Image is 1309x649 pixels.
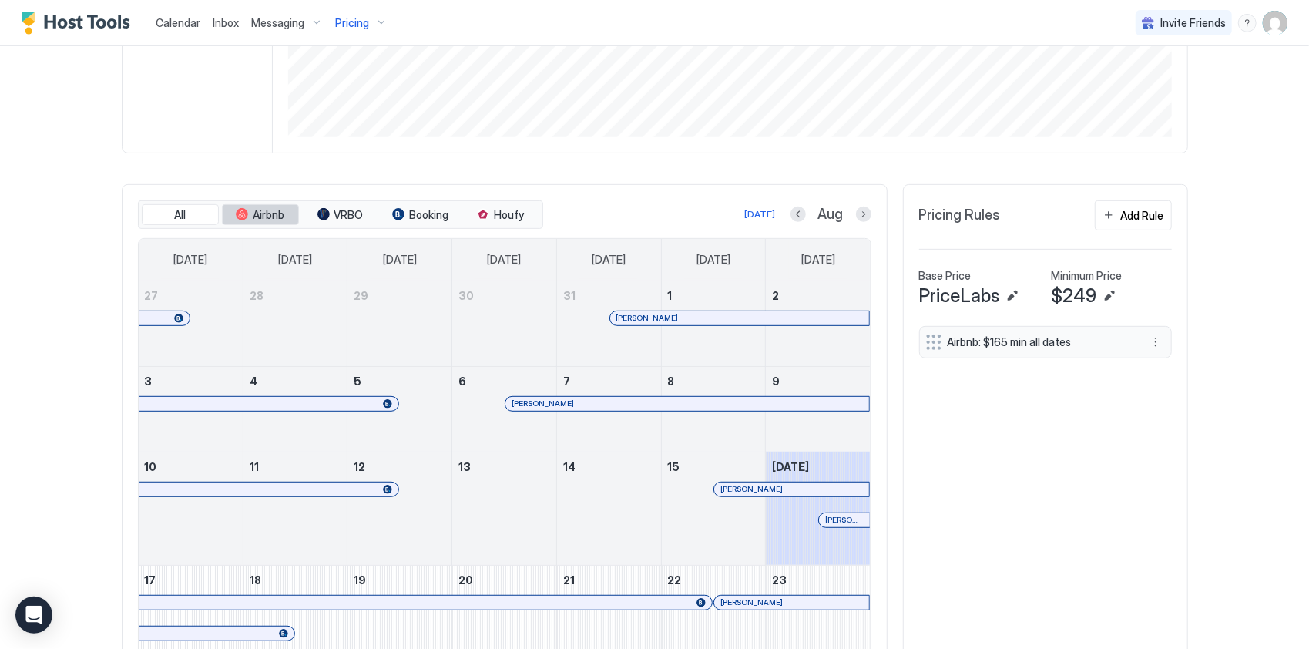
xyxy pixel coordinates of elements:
span: [PERSON_NAME] [512,398,574,409]
td: August 10, 2025 [139,452,243,565]
span: 21 [563,573,575,587]
span: 5 [354,375,361,388]
button: Houfy [462,204,539,226]
a: July 27, 2025 [139,281,243,310]
div: [DATE] [745,207,776,221]
div: [PERSON_NAME] [825,515,864,525]
span: 31 [563,289,576,302]
a: Host Tools Logo [22,12,137,35]
td: August 6, 2025 [452,366,557,452]
a: Monday [263,239,327,281]
span: 29 [354,289,368,302]
span: All [174,208,186,222]
a: August 5, 2025 [347,367,451,395]
span: [DATE] [772,460,809,473]
a: Inbox [213,15,239,31]
span: Houfy [494,208,524,222]
button: Previous month [790,207,806,222]
span: Inbox [213,16,239,29]
span: Airbnb [253,208,284,222]
td: August 1, 2025 [661,281,766,367]
td: August 15, 2025 [661,452,766,565]
button: All [142,204,219,226]
span: VRBO [334,208,364,222]
td: August 3, 2025 [139,366,243,452]
button: Edit [1003,287,1022,305]
a: August 15, 2025 [662,452,766,481]
a: August 19, 2025 [347,566,451,594]
span: 6 [458,375,466,388]
a: Calendar [156,15,200,31]
a: Sunday [158,239,223,281]
span: Airbnb: $165 min all dates [948,335,1131,349]
td: July 30, 2025 [452,281,557,367]
a: July 29, 2025 [347,281,451,310]
button: [DATE] [743,205,778,224]
span: 2 [772,289,779,302]
td: July 31, 2025 [556,281,661,367]
span: 19 [354,573,366,587]
span: Invite Friends [1160,16,1226,30]
a: August 18, 2025 [243,566,347,594]
a: August 21, 2025 [557,566,661,594]
span: 17 [145,573,156,587]
a: Saturday [786,239,851,281]
td: August 2, 2025 [766,281,871,367]
span: 4 [250,375,257,388]
span: [DATE] [487,253,521,267]
td: August 9, 2025 [766,366,871,452]
span: [DATE] [173,253,207,267]
td: July 29, 2025 [347,281,452,367]
span: [PERSON_NAME] [720,597,783,607]
div: menu [1146,333,1165,351]
span: PriceLabs [919,284,1000,308]
span: [DATE] [383,253,417,267]
a: August 9, 2025 [766,367,870,395]
button: VRBO [302,204,379,226]
span: Minimum Price [1052,269,1123,283]
td: August 13, 2025 [452,452,557,565]
td: July 27, 2025 [139,281,243,367]
span: 9 [772,375,780,388]
span: 28 [250,289,263,302]
span: 20 [458,573,473,587]
span: 11 [250,460,259,473]
span: 30 [458,289,474,302]
span: 12 [354,460,365,473]
a: Friday [681,239,746,281]
span: Aug [818,206,844,224]
span: 3 [145,375,153,388]
a: August 10, 2025 [139,452,243,481]
button: Airbnb [222,204,299,226]
span: [PERSON_NAME] [616,313,679,323]
span: Base Price [919,269,972,283]
button: Booking [382,204,459,226]
div: User profile [1263,11,1287,35]
td: August 7, 2025 [556,366,661,452]
span: 18 [250,573,261,587]
td: July 28, 2025 [243,281,347,367]
div: [PERSON_NAME] [720,597,863,607]
button: Add Rule [1095,200,1172,230]
span: $249 [1052,284,1097,308]
span: [DATE] [278,253,312,267]
a: August 2, 2025 [766,281,870,310]
div: Open Intercom Messenger [15,597,52,634]
td: August 5, 2025 [347,366,452,452]
span: 10 [145,460,157,473]
span: 1 [668,289,673,302]
div: menu [1238,14,1257,32]
div: [PERSON_NAME] [720,484,863,494]
span: Pricing [335,16,369,30]
span: [DATE] [592,253,626,267]
span: 7 [563,375,570,388]
div: [PERSON_NAME] [512,398,863,409]
a: July 31, 2025 [557,281,661,310]
div: tab-group [138,200,543,230]
div: [PERSON_NAME] [616,313,864,323]
a: August 13, 2025 [452,452,556,481]
span: 22 [668,573,682,587]
span: Messaging [251,16,304,30]
span: Pricing Rules [919,207,1001,224]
